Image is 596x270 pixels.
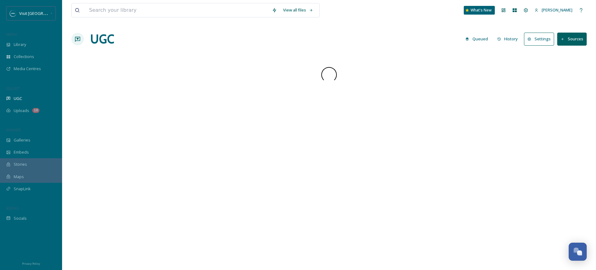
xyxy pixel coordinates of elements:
span: Embeds [14,149,29,155]
span: Collections [14,54,34,60]
span: Library [14,42,26,47]
span: Maps [14,174,24,180]
span: [PERSON_NAME] [542,7,572,13]
span: Uploads [14,108,29,114]
a: Queued [462,33,494,45]
button: Open Chat [569,243,587,261]
span: SnapLink [14,186,31,192]
span: Media Centres [14,66,41,72]
a: UGC [90,30,114,48]
input: Search your library [86,3,269,17]
span: MEDIA [6,32,17,37]
span: COLLECT [6,86,20,91]
span: Visit [GEOGRAPHIC_DATA][US_STATE] [19,10,88,16]
span: SOCIALS [6,206,19,210]
button: Queued [462,33,491,45]
a: Privacy Policy [22,259,40,267]
a: View all files [280,4,316,16]
a: [PERSON_NAME] [531,4,576,16]
button: Settings [524,33,554,45]
span: Privacy Policy [22,262,40,266]
span: Socials [14,215,27,221]
button: Sources [557,33,587,45]
a: What's New [464,6,495,15]
a: Settings [524,33,557,45]
div: 18 [32,108,39,113]
button: History [494,33,521,45]
span: UGC [14,96,22,101]
span: Galleries [14,137,30,143]
a: History [494,33,524,45]
span: WIDGETS [6,128,20,132]
img: SM%20Social%20Profile.png [10,10,16,16]
span: Stories [14,161,27,167]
